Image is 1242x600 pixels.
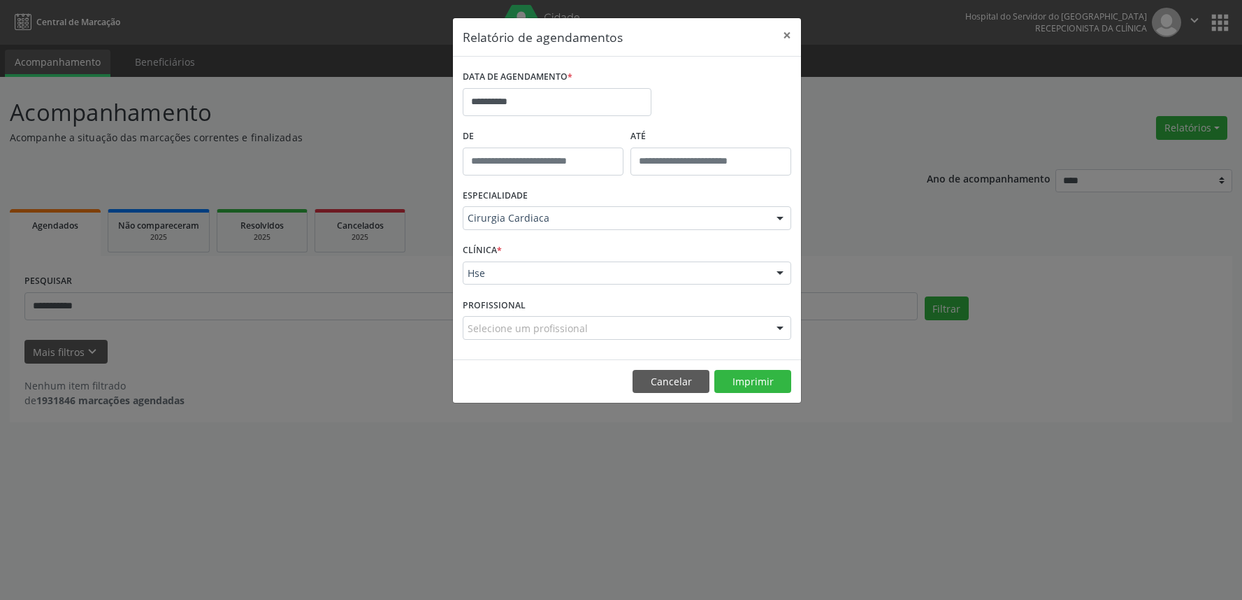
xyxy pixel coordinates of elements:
span: Cirurgia Cardiaca [468,211,763,225]
button: Close [773,18,801,52]
span: Selecione um profissional [468,321,588,336]
h5: Relatório de agendamentos [463,28,623,46]
label: CLÍNICA [463,240,502,262]
button: Imprimir [714,370,791,394]
label: De [463,126,623,148]
button: Cancelar [633,370,709,394]
span: Hse [468,266,763,280]
label: PROFISSIONAL [463,294,526,316]
label: ESPECIALIDADE [463,185,528,207]
label: DATA DE AGENDAMENTO [463,66,572,88]
label: ATÉ [630,126,791,148]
